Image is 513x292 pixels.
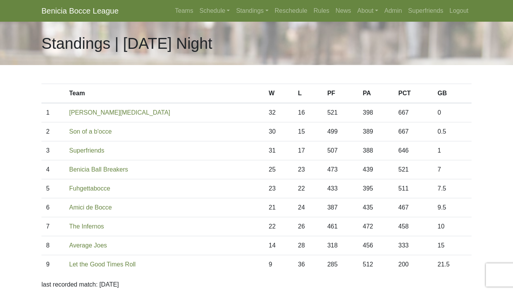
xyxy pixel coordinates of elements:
a: News [332,3,354,19]
td: 389 [358,122,394,141]
td: 439 [358,160,394,179]
a: Amici de Bocce [69,204,112,211]
td: 200 [394,255,433,274]
td: 667 [394,103,433,122]
td: 499 [323,122,358,141]
th: PF [323,84,358,103]
a: Superfriends [69,147,105,154]
td: 22 [293,179,323,198]
td: 9 [264,255,293,274]
a: Logout [446,3,472,19]
a: Reschedule [272,3,311,19]
td: 21.5 [433,255,472,274]
td: 456 [358,236,394,255]
td: 23 [264,179,293,198]
td: 398 [358,103,394,122]
td: 472 [358,217,394,236]
td: 507 [323,141,358,160]
td: 473 [323,160,358,179]
td: 646 [394,141,433,160]
td: 15 [433,236,472,255]
td: 31 [264,141,293,160]
td: 23 [293,160,323,179]
a: About [354,3,381,19]
a: Admin [381,3,405,19]
td: 6 [41,198,65,217]
td: 467 [394,198,433,217]
td: 521 [394,160,433,179]
td: 0.5 [433,122,472,141]
td: 15 [293,122,323,141]
td: 388 [358,141,394,160]
th: W [264,84,293,103]
a: Benicia Bocce League [41,3,119,19]
td: 2 [41,122,65,141]
a: Benicia Ball Breakers [69,166,128,173]
td: 387 [323,198,358,217]
td: 5 [41,179,65,198]
td: 395 [358,179,394,198]
td: 3 [41,141,65,160]
a: Son of a b'occe [69,128,112,135]
td: 7.5 [433,179,472,198]
a: Fuhgettabocce [69,185,110,192]
td: 511 [394,179,433,198]
td: 21 [264,198,293,217]
td: 435 [358,198,394,217]
td: 512 [358,255,394,274]
td: 22 [264,217,293,236]
th: Team [65,84,264,103]
td: 285 [323,255,358,274]
td: 17 [293,141,323,160]
td: 1 [433,141,472,160]
h1: Standings | [DATE] Night [41,34,212,53]
th: PA [358,84,394,103]
p: last recorded match: [DATE] [41,280,472,289]
a: Schedule [196,3,233,19]
td: 521 [323,103,358,122]
td: 458 [394,217,433,236]
a: Average Joes [69,242,107,249]
td: 0 [433,103,472,122]
a: The Infernos [69,223,104,230]
th: L [293,84,323,103]
a: [PERSON_NAME][MEDICAL_DATA] [69,109,170,116]
td: 26 [293,217,323,236]
td: 30 [264,122,293,141]
td: 8 [41,236,65,255]
td: 32 [264,103,293,122]
a: Superfriends [405,3,446,19]
td: 461 [323,217,358,236]
td: 9 [41,255,65,274]
td: 7 [41,217,65,236]
td: 9.5 [433,198,472,217]
a: Rules [310,3,332,19]
a: Teams [172,3,196,19]
td: 7 [433,160,472,179]
a: Let the Good Times Roll [69,261,136,268]
th: GB [433,84,472,103]
td: 25 [264,160,293,179]
td: 36 [293,255,323,274]
td: 4 [41,160,65,179]
td: 433 [323,179,358,198]
td: 667 [394,122,433,141]
td: 14 [264,236,293,255]
td: 16 [293,103,323,122]
td: 318 [323,236,358,255]
td: 333 [394,236,433,255]
td: 10 [433,217,472,236]
td: 1 [41,103,65,122]
td: 28 [293,236,323,255]
a: Standings [233,3,271,19]
td: 24 [293,198,323,217]
th: PCT [394,84,433,103]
